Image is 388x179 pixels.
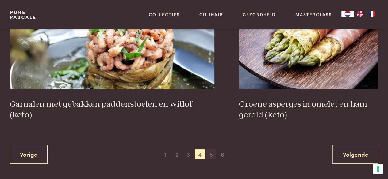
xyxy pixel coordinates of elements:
span: 5 [206,149,216,159]
a: Volgende [332,145,378,164]
span: 6 [218,149,228,159]
a: PurePascale [10,10,36,20]
span: 2 [172,149,182,159]
a: Collecties [149,11,180,18]
h3: Groene asperges in omelet en ham gerold (keto) [239,99,378,120]
a: EN [354,11,366,17]
a: NL [341,11,354,17]
ul: Language list [354,11,378,17]
span: 3 [183,149,193,159]
a: FR [366,11,378,17]
h3: Garnalen met gebakken paddenstoelen en witlof (keto) [10,99,215,120]
a: Gezondheid [243,11,276,18]
button: Uw voorkeuren voor toestemming voor trackingtechnologieën [373,164,383,174]
span: 1 [161,149,171,159]
a: Vorige [10,145,48,164]
a: Culinair [199,11,223,18]
span: 4 [195,149,205,159]
div: Language [341,11,354,17]
a: Masterclass [295,11,332,18]
aside: Language selected: Nederlands [341,11,378,17]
